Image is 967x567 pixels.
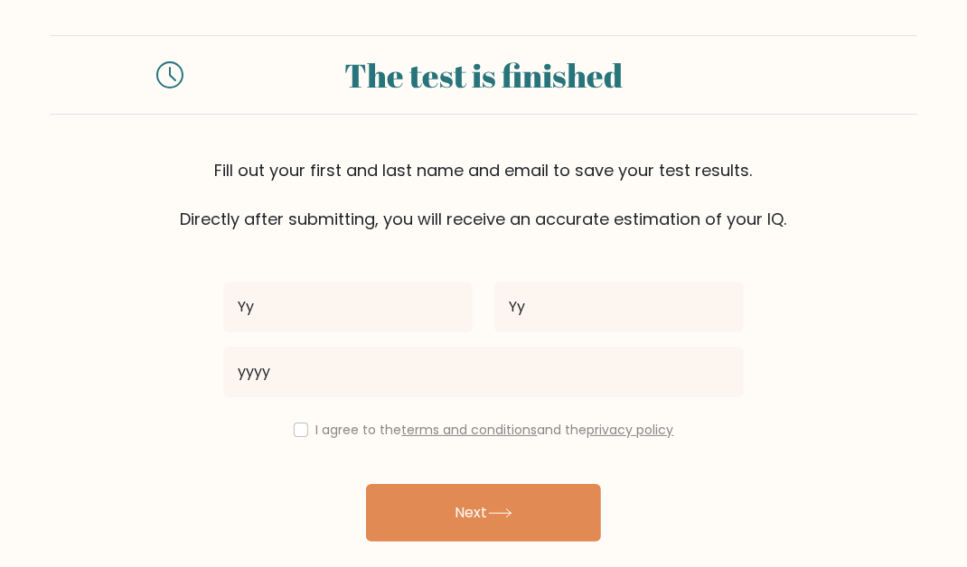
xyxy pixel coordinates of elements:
input: Last name [494,282,744,332]
a: terms and conditions [402,421,538,439]
a: privacy policy [587,421,674,439]
div: The test is finished [205,51,762,99]
div: Fill out your first and last name and email to save your test results. Directly after submitting,... [50,158,917,231]
input: First name [223,282,473,332]
label: I agree to the and the [316,421,674,439]
button: Next [366,484,601,542]
input: Email [223,347,744,397]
